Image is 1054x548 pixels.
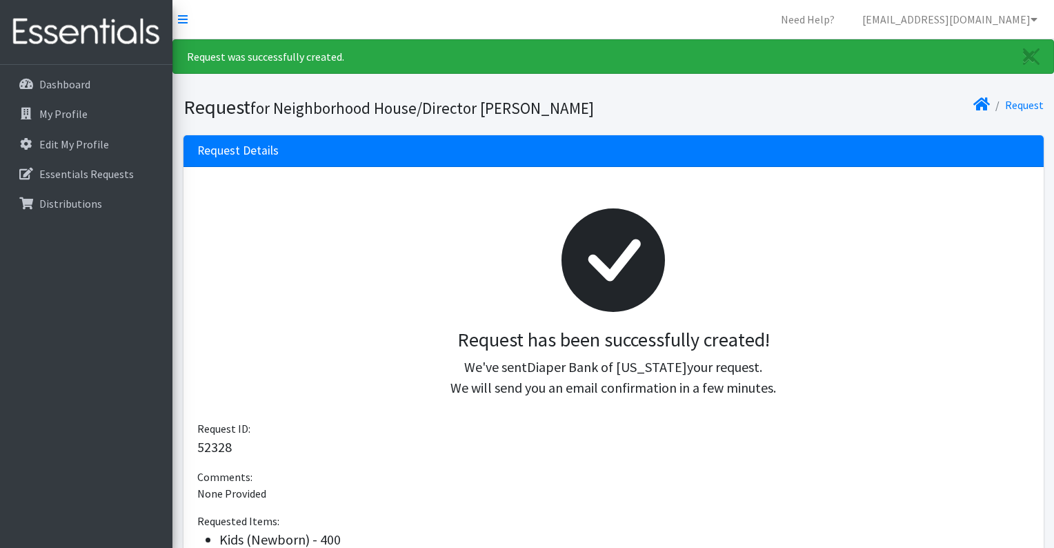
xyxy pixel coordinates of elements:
[197,422,250,436] span: Request ID:
[208,329,1019,352] h3: Request has been successfully created!
[851,6,1048,33] a: [EMAIL_ADDRESS][DOMAIN_NAME]
[197,470,252,484] span: Comments:
[6,70,167,98] a: Dashboard
[6,100,167,128] a: My Profile
[1005,98,1044,112] a: Request
[527,358,687,375] span: Diaper Bank of [US_STATE]
[172,39,1054,74] div: Request was successfully created.
[39,197,102,211] p: Distributions
[183,95,608,119] h1: Request
[6,130,167,158] a: Edit My Profile
[250,98,594,118] small: for Neighborhood House/Director [PERSON_NAME]
[197,514,279,528] span: Requested Items:
[39,107,88,121] p: My Profile
[197,487,266,500] span: None Provided
[39,167,134,181] p: Essentials Requests
[6,160,167,188] a: Essentials Requests
[197,437,1030,458] p: 52328
[39,137,109,151] p: Edit My Profile
[39,77,90,91] p: Dashboard
[6,9,167,55] img: HumanEssentials
[1009,40,1053,73] a: Close
[208,357,1019,398] p: We've sent your request. We will send you an email confirmation in a few minutes.
[6,190,167,217] a: Distributions
[197,144,279,158] h3: Request Details
[770,6,846,33] a: Need Help?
